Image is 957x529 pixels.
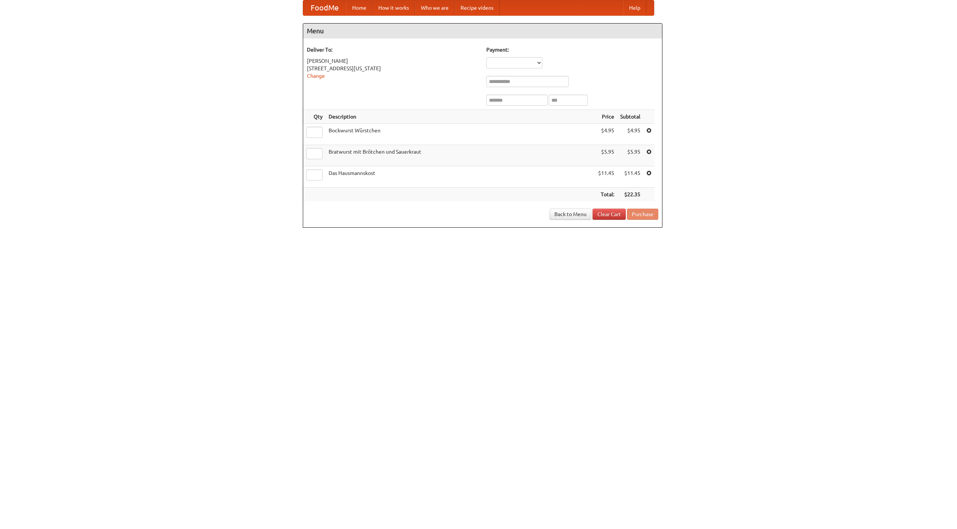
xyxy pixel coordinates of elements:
[372,0,415,15] a: How it works
[593,209,626,220] a: Clear Cart
[617,166,643,188] td: $11.45
[307,57,479,65] div: [PERSON_NAME]
[303,24,662,39] h4: Menu
[595,166,617,188] td: $11.45
[617,124,643,145] td: $4.95
[595,145,617,166] td: $5.95
[595,188,617,202] th: Total:
[455,0,499,15] a: Recipe videos
[303,110,326,124] th: Qty
[595,124,617,145] td: $4.95
[627,209,658,220] button: Purchase
[623,0,646,15] a: Help
[326,166,595,188] td: Das Hausmannskost
[617,110,643,124] th: Subtotal
[415,0,455,15] a: Who we are
[326,145,595,166] td: Bratwurst mit Brötchen und Sauerkraut
[326,124,595,145] td: Bockwurst Würstchen
[617,188,643,202] th: $22.35
[326,110,595,124] th: Description
[307,73,325,79] a: Change
[307,65,479,72] div: [STREET_ADDRESS][US_STATE]
[550,209,591,220] a: Back to Menu
[617,145,643,166] td: $5.95
[486,46,658,53] h5: Payment:
[595,110,617,124] th: Price
[303,0,346,15] a: FoodMe
[346,0,372,15] a: Home
[307,46,479,53] h5: Deliver To:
